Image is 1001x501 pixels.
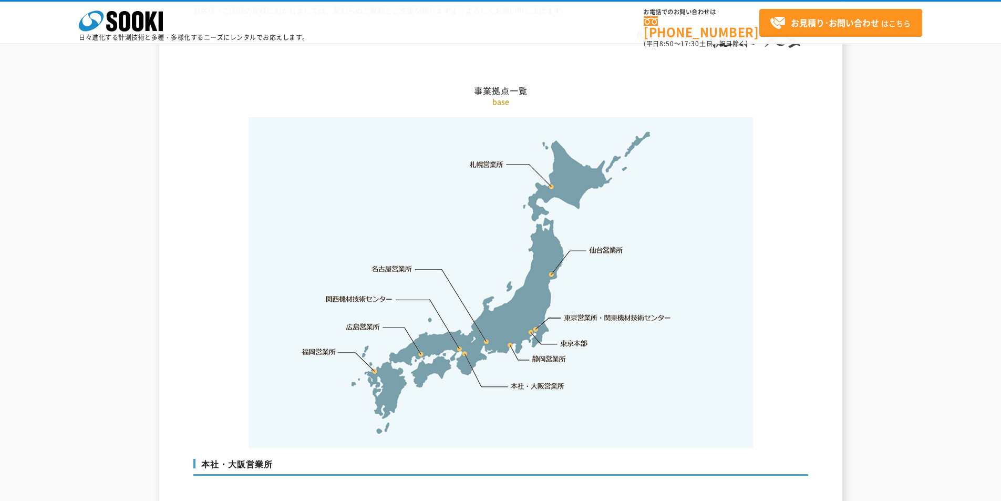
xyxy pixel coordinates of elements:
span: 17:30 [680,39,699,48]
strong: お見積り･お問い合わせ [791,16,879,29]
a: お見積り･お問い合わせはこちら [759,9,922,37]
a: 仙台営業所 [589,245,623,255]
a: 関西機材技術センター [326,294,393,304]
span: 8:50 [659,39,674,48]
span: (平日 ～ 土日、祝日除く) [644,39,748,48]
span: はこちら [770,15,911,31]
a: 広島営業所 [346,321,380,332]
a: 静岡営業所 [532,354,566,364]
span: お電話でのお問い合わせは [644,9,759,15]
a: 札幌営業所 [470,159,504,169]
a: 東京営業所・関東機材技術センター [564,312,672,323]
h3: 本社・大阪営業所 [193,459,808,476]
a: 福岡営業所 [302,346,336,357]
img: 事業拠点一覧 [249,117,753,448]
a: 本社・大阪営業所 [510,381,565,391]
a: [PHONE_NUMBER] [644,16,759,38]
a: 東京本部 [561,339,588,349]
p: base [193,96,808,107]
a: 名古屋営業所 [371,264,412,274]
p: 日々進化する計測技術と多種・多様化するニーズにレンタルでお応えします。 [79,34,309,40]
